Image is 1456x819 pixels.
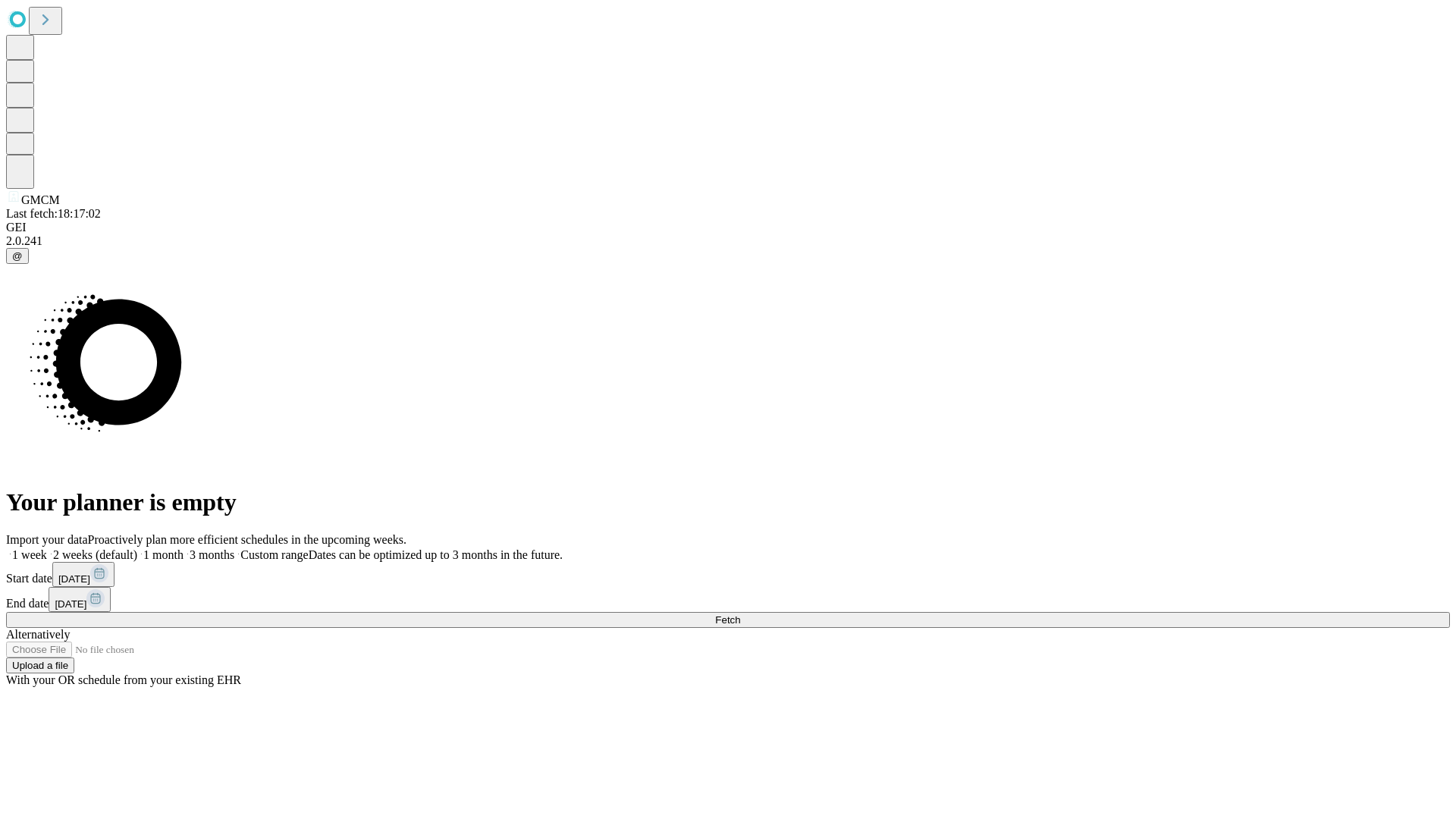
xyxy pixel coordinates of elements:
[88,533,406,546] span: Proactively plan more efficient schedules in the upcoming weeks.
[55,598,86,610] span: [DATE]
[58,573,90,585] span: [DATE]
[190,548,234,561] span: 3 months
[53,548,137,561] span: 2 weeks (default)
[6,673,241,686] span: With your OR schedule from your existing EHR
[6,207,101,220] span: Last fetch: 18:17:02
[6,488,1450,516] h1: Your planner is empty
[52,562,115,587] button: [DATE]
[49,587,111,612] button: [DATE]
[143,548,184,561] span: 1 month
[6,234,1450,248] div: 2.0.241
[715,614,740,626] span: Fetch
[6,657,74,673] button: Upload a file
[240,548,308,561] span: Custom range
[12,548,47,561] span: 1 week
[309,548,563,561] span: Dates can be optimized up to 3 months in the future.
[21,193,60,206] span: GMCM
[6,612,1450,628] button: Fetch
[6,587,1450,612] div: End date
[6,221,1450,234] div: GEI
[6,248,29,264] button: @
[6,628,70,641] span: Alternatively
[6,533,88,546] span: Import your data
[6,562,1450,587] div: Start date
[12,250,23,262] span: @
